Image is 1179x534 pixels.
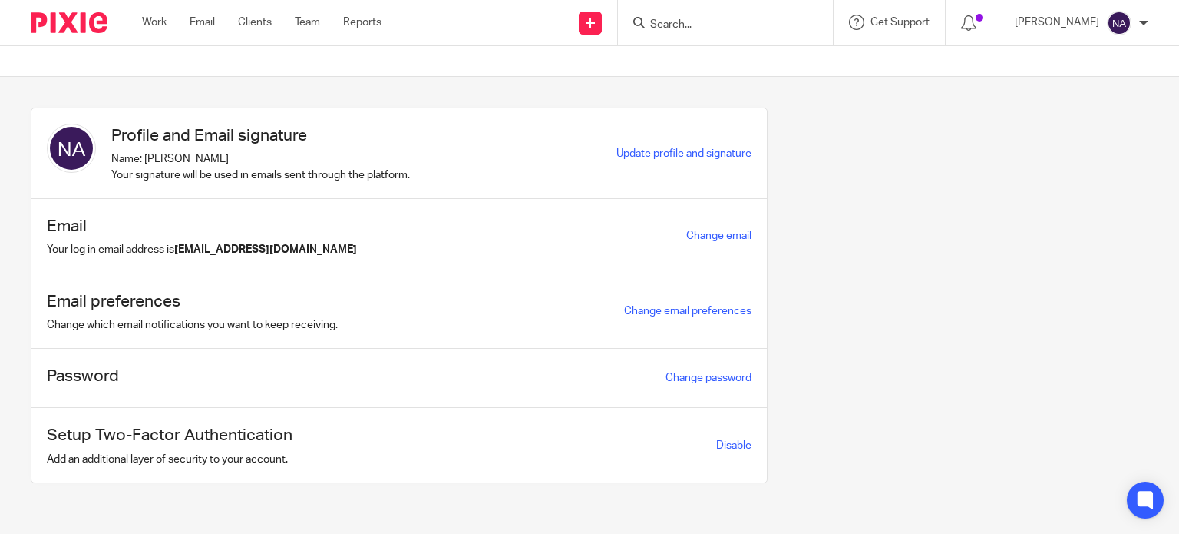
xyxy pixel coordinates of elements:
p: Change which email notifications you want to keep receiving. [47,317,338,333]
b: [EMAIL_ADDRESS][DOMAIN_NAME] [174,244,357,255]
a: Disable [716,440,751,451]
h1: Profile and Email signature [111,124,410,148]
a: Change password [665,373,751,383]
p: Your log in email address is [47,242,357,257]
input: Search [649,18,787,32]
img: Pixie [31,12,107,33]
a: Update profile and signature [616,148,751,159]
a: Work [142,15,167,30]
a: Change email preferences [624,306,751,317]
a: Reports [343,15,381,30]
a: Email [190,15,215,30]
span: Get Support [870,17,930,28]
p: Add an additional layer of security to your account. [47,452,292,467]
a: Team [295,15,320,30]
h1: Password [47,364,119,388]
img: svg%3E [47,124,96,173]
p: [PERSON_NAME] [1015,15,1099,30]
a: Clients [238,15,272,30]
h1: Email preferences [47,290,338,313]
img: svg%3E [1107,11,1131,35]
p: Name: [PERSON_NAME] Your signature will be used in emails sent through the platform. [111,151,410,183]
h1: Email [47,214,357,238]
h1: Setup Two-Factor Authentication [47,423,292,447]
a: Change email [686,231,751,241]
